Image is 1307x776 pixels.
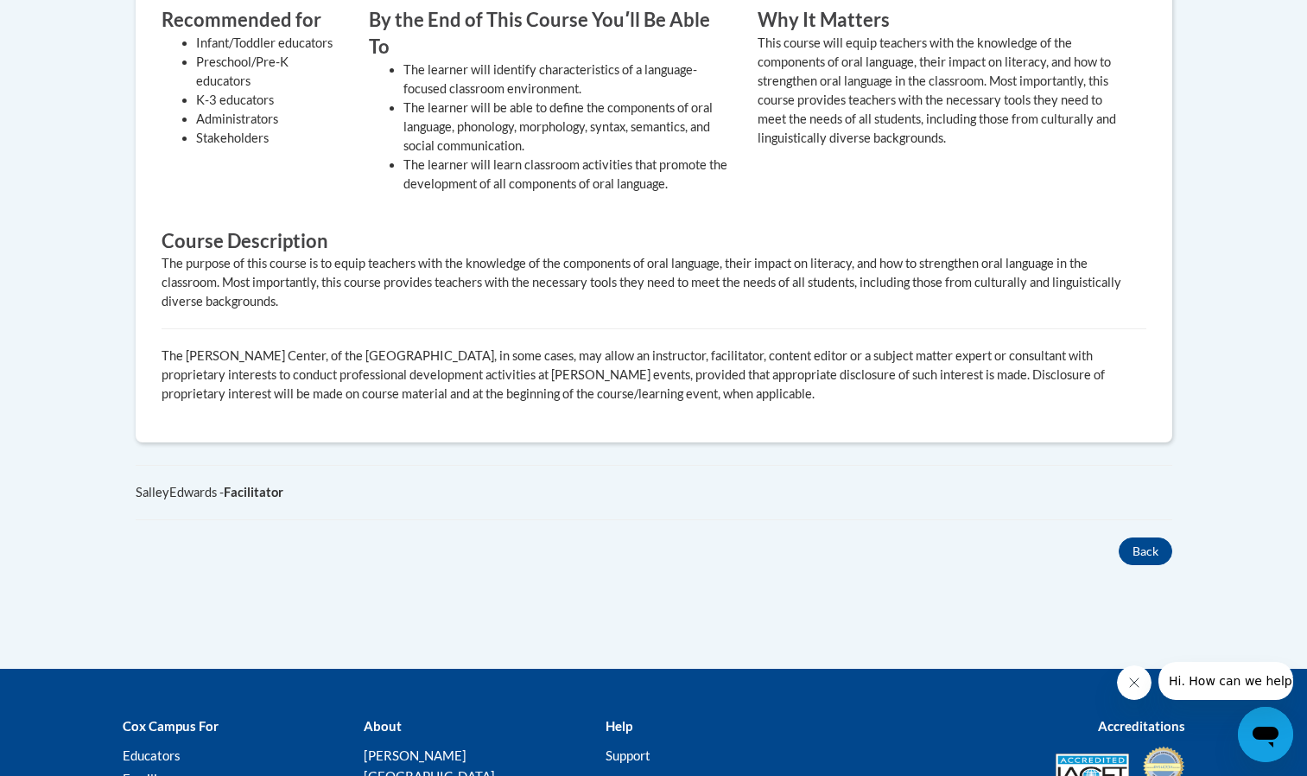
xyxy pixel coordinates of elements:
li: Preschool/Pre-K educators [196,53,343,91]
li: Stakeholders [196,129,343,148]
h3: Course Description [162,228,1146,255]
b: Accreditations [1098,718,1185,734]
li: The learner will identify characteristics of a language-focused classroom environment. [403,60,732,99]
li: K-3 educators [196,91,343,110]
li: Infant/Toddler educators [196,34,343,53]
value: This course will equip teachers with the knowledge of the components of oral language, their impa... [758,35,1116,145]
li: The learner will be able to define the components of oral language, phonology, morphology, syntax... [403,99,732,156]
h3: Recommended for [162,7,343,34]
div: SalleyEdwards - [136,483,1172,502]
b: Facilitator [224,485,283,499]
li: The learner will learn classroom activities that promote the development of all components of ora... [403,156,732,194]
b: About [364,718,402,734]
a: Support [606,747,650,763]
h3: Why It Matters [758,7,1120,34]
p: The [PERSON_NAME] Center, of the [GEOGRAPHIC_DATA], in some cases, may allow an instructor, facil... [162,347,1146,404]
b: Cox Campus For [123,718,219,734]
button: Back [1119,537,1172,565]
iframe: Message from company [1158,662,1293,700]
span: Hi. How can we help? [10,12,140,26]
h3: By the End of This Course Youʹll Be Able To [369,7,732,60]
iframe: Close message [1117,665,1152,700]
a: Educators [123,747,181,763]
b: Help [606,718,632,734]
iframe: Button to launch messaging window [1238,707,1293,762]
div: The purpose of this course is to equip teachers with the knowledge of the components of oral lang... [162,254,1146,311]
li: Administrators [196,110,343,129]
